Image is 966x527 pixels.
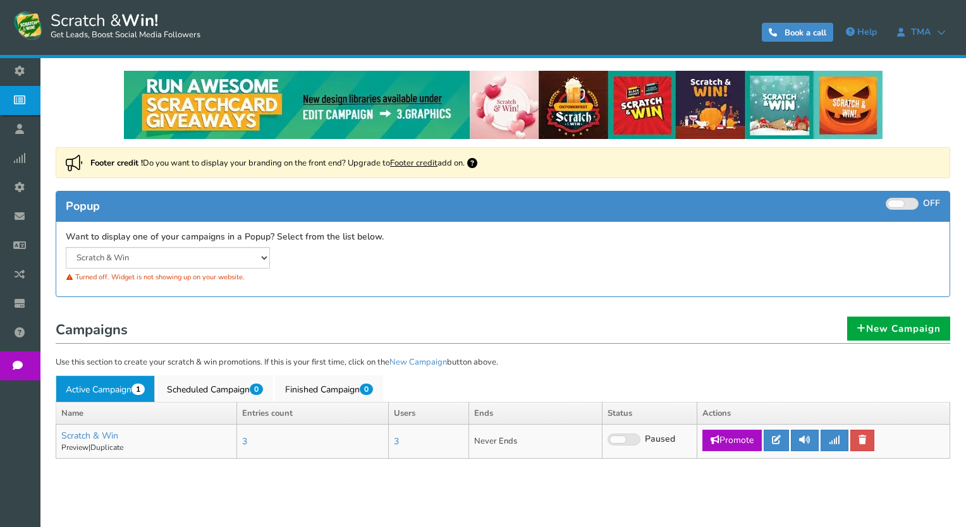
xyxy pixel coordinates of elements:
span: Popup [66,198,100,214]
th: Actions [697,402,950,425]
td: Never Ends [468,425,602,459]
span: 1 [131,384,145,395]
th: Entries count [236,402,389,425]
span: OFF [923,197,940,209]
th: Status [602,402,697,425]
h1: Campaigns [56,318,950,344]
a: 3 [394,435,399,447]
a: New Campaign [847,317,950,341]
strong: Win! [121,9,158,32]
a: 3 [242,435,247,447]
div: Turned off. Widget is not showing up on your website. [66,269,494,286]
a: Help [840,22,883,42]
th: Name [56,402,237,425]
span: 0 [360,384,373,395]
label: Want to display one of your campaigns in a Popup? Select from the list below. [66,231,384,243]
p: Use this section to create your scratch & win promotions. If this is your first time, click on th... [56,356,950,369]
a: Preview [61,442,89,452]
img: festival-poster-2020.webp [124,71,883,139]
a: Footer credit [390,157,437,169]
small: Get Leads, Boost Social Media Followers [51,30,200,40]
a: Finished Campaign [275,375,383,402]
a: Promote [702,430,762,451]
a: Scratch & Win [61,430,118,442]
a: Active Campaign [56,375,155,402]
th: Users [389,402,469,425]
a: Scratch &Win! Get Leads, Boost Social Media Followers [13,9,200,41]
a: New Campaign [389,356,447,368]
span: 0 [250,384,263,395]
span: TMA [905,27,937,37]
th: Ends [468,402,602,425]
div: Do you want to display your branding on the front end? Upgrade to add on. [56,147,950,178]
img: Scratch and Win [13,9,44,41]
span: Help [857,26,877,38]
a: Duplicate [90,442,123,452]
span: Scratch & [44,9,200,41]
a: Scheduled Campaign [157,375,273,402]
span: Paused [645,433,675,445]
strong: Footer credit ! [90,157,143,169]
span: Book a call [785,27,826,39]
p: | [61,442,231,453]
a: Book a call [762,23,833,42]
